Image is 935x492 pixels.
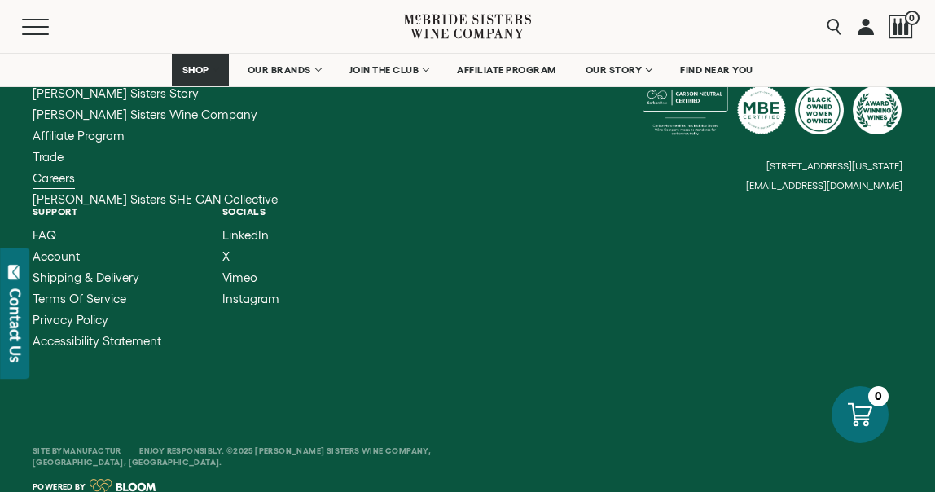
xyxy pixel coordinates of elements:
a: Terms of Service [33,292,161,305]
a: Account [33,250,161,263]
span: LinkedIn [222,228,269,242]
span: Affiliate Program [33,129,125,143]
a: McBride Sisters Story [33,87,278,100]
div: Contact Us [7,288,24,362]
span: SHOP [182,64,210,76]
small: [STREET_ADDRESS][US_STATE] [766,160,902,171]
span: [PERSON_NAME] Sisters Story [33,86,199,100]
a: LinkedIn [222,229,279,242]
span: Privacy Policy [33,313,108,327]
a: McBride Sisters Wine Company [33,108,278,121]
a: FIND NEAR YOU [669,54,764,86]
a: Accessibility Statement [33,335,161,348]
div: 0 [868,386,889,406]
small: [EMAIL_ADDRESS][DOMAIN_NAME] [746,180,902,191]
a: Trade [33,151,278,164]
a: SHOP [172,54,229,86]
span: Account [33,249,80,263]
span: FIND NEAR YOU [680,64,753,76]
a: Privacy Policy [33,314,161,327]
a: Instagram [222,292,279,305]
a: OUR STORY [575,54,662,86]
a: McBride Sisters SHE CAN Collective [33,193,278,206]
span: Instagram [222,292,279,305]
a: Shipping & Delivery [33,271,161,284]
a: Vimeo [222,271,279,284]
a: FAQ [33,229,161,242]
a: X [222,250,279,263]
button: Mobile Menu Trigger [22,19,81,35]
span: Site By [33,446,123,455]
span: X [222,249,230,263]
span: Trade [33,150,64,164]
a: JOIN THE CLUB [339,54,439,86]
span: JOIN THE CLUB [349,64,419,76]
span: 0 [905,11,920,25]
a: AFFILIATE PROGRAM [446,54,567,86]
a: OUR BRANDS [237,54,331,86]
a: Manufactur [63,446,121,455]
span: FAQ [33,228,56,242]
a: Affiliate Program [33,130,278,143]
span: Accessibility Statement [33,334,161,348]
span: OUR STORY [586,64,643,76]
span: Careers [33,171,75,185]
span: AFFILIATE PROGRAM [457,64,556,76]
span: Vimeo [222,270,257,284]
span: Powered by [33,483,86,491]
span: Enjoy Responsibly. ©2025 [PERSON_NAME] Sisters Wine Company, [GEOGRAPHIC_DATA], [GEOGRAPHIC_DATA]. [33,446,431,467]
span: Terms of Service [33,292,126,305]
a: Careers [33,172,278,185]
span: OUR BRANDS [248,64,311,76]
span: Shipping & Delivery [33,270,139,284]
span: [PERSON_NAME] Sisters SHE CAN Collective [33,192,278,206]
span: [PERSON_NAME] Sisters Wine Company [33,108,257,121]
